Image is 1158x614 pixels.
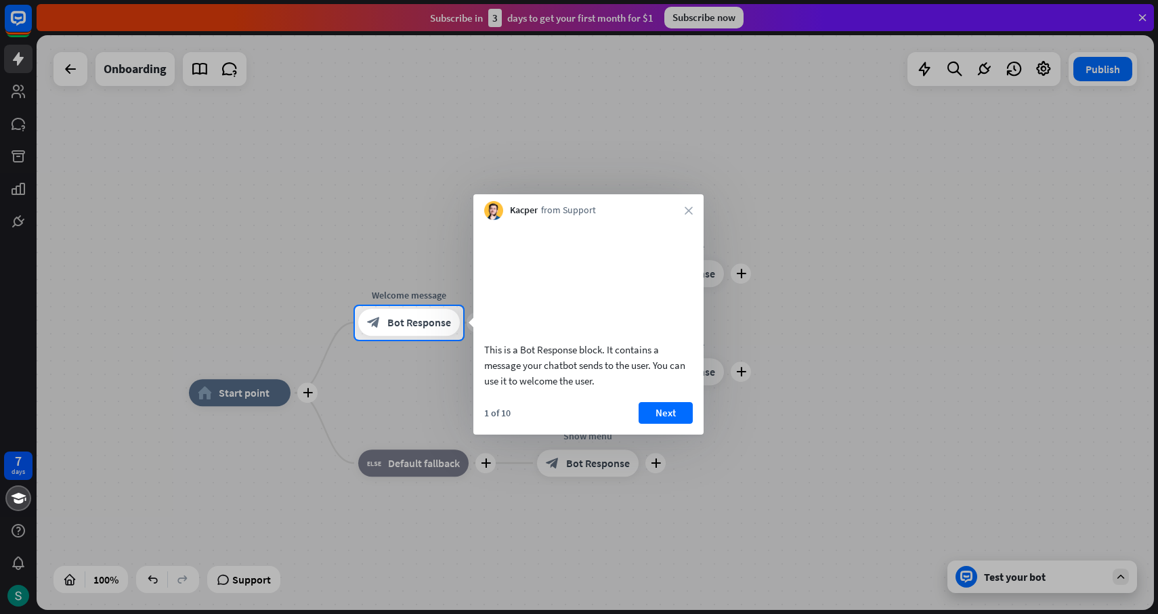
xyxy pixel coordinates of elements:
[639,402,693,424] button: Next
[510,204,538,217] span: Kacper
[387,316,451,330] span: Bot Response
[484,407,511,419] div: 1 of 10
[11,5,51,46] button: Open LiveChat chat widget
[685,206,693,215] i: close
[541,204,596,217] span: from Support
[484,342,693,389] div: This is a Bot Response block. It contains a message your chatbot sends to the user. You can use i...
[367,316,381,330] i: block_bot_response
